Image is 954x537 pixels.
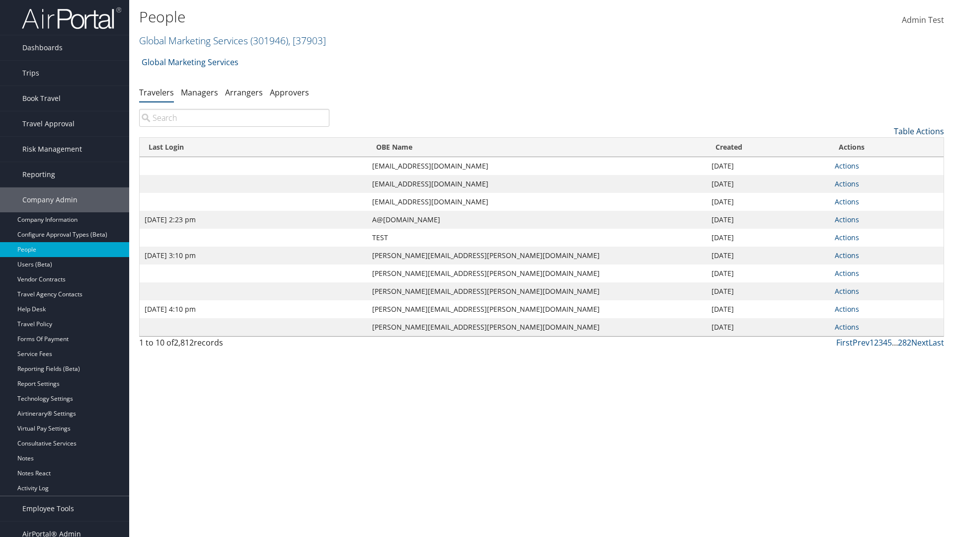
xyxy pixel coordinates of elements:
[181,87,218,98] a: Managers
[367,318,707,336] td: [PERSON_NAME][EMAIL_ADDRESS][PERSON_NAME][DOMAIN_NAME]
[140,300,367,318] td: [DATE] 4:10 pm
[707,157,830,175] td: [DATE]
[22,35,63,60] span: Dashboards
[367,229,707,247] td: TEST
[139,87,174,98] a: Travelers
[140,138,367,157] th: Last Login: activate to sort column ascending
[853,337,870,348] a: Prev
[835,179,859,188] a: Actions
[707,318,830,336] td: [DATE]
[22,111,75,136] span: Travel Approval
[139,109,329,127] input: Search
[835,286,859,296] a: Actions
[707,138,830,157] th: Created: activate to sort column ascending
[288,34,326,47] span: , [ 37903 ]
[835,161,859,171] a: Actions
[22,6,121,30] img: airportal-logo.png
[367,193,707,211] td: [EMAIL_ADDRESS][DOMAIN_NAME]
[911,337,929,348] a: Next
[140,247,367,265] td: [DATE] 3:10 pm
[835,251,859,260] a: Actions
[707,300,830,318] td: [DATE]
[22,162,55,187] span: Reporting
[22,187,78,212] span: Company Admin
[367,211,707,229] td: A@[DOMAIN_NAME]
[929,337,944,348] a: Last
[22,496,74,521] span: Employee Tools
[835,215,859,224] a: Actions
[250,34,288,47] span: ( 301946 )
[22,86,61,111] span: Book Travel
[367,282,707,300] td: [PERSON_NAME][EMAIL_ADDRESS][PERSON_NAME][DOMAIN_NAME]
[140,211,367,229] td: [DATE] 2:23 pm
[707,175,830,193] td: [DATE]
[707,211,830,229] td: [DATE]
[139,6,676,27] h1: People
[835,268,859,278] a: Actions
[835,197,859,206] a: Actions
[835,304,859,314] a: Actions
[707,282,830,300] td: [DATE]
[835,233,859,242] a: Actions
[367,157,707,175] td: [EMAIL_ADDRESS][DOMAIN_NAME]
[874,337,878,348] a: 2
[902,5,944,36] a: Admin Test
[367,265,707,282] td: [PERSON_NAME][EMAIL_ADDRESS][PERSON_NAME][DOMAIN_NAME]
[902,14,944,25] span: Admin Test
[892,337,898,348] span: …
[707,193,830,211] td: [DATE]
[870,337,874,348] a: 1
[835,322,859,332] a: Actions
[367,247,707,265] td: [PERSON_NAME][EMAIL_ADDRESS][PERSON_NAME][DOMAIN_NAME]
[139,34,326,47] a: Global Marketing Services
[707,247,830,265] td: [DATE]
[830,138,944,157] th: Actions
[894,126,944,137] a: Table Actions
[139,337,329,354] div: 1 to 10 of records
[878,337,883,348] a: 3
[367,300,707,318] td: [PERSON_NAME][EMAIL_ADDRESS][PERSON_NAME][DOMAIN_NAME]
[887,337,892,348] a: 5
[836,337,853,348] a: First
[22,137,82,162] span: Risk Management
[22,61,39,86] span: Trips
[367,175,707,193] td: [EMAIL_ADDRESS][DOMAIN_NAME]
[707,265,830,282] td: [DATE]
[225,87,263,98] a: Arrangers
[707,229,830,247] td: [DATE]
[898,337,911,348] a: 282
[142,52,238,72] a: Global Marketing Services
[883,337,887,348] a: 4
[367,138,707,157] th: OBE Name: activate to sort column ascending
[270,87,309,98] a: Approvers
[174,337,194,348] span: 2,812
